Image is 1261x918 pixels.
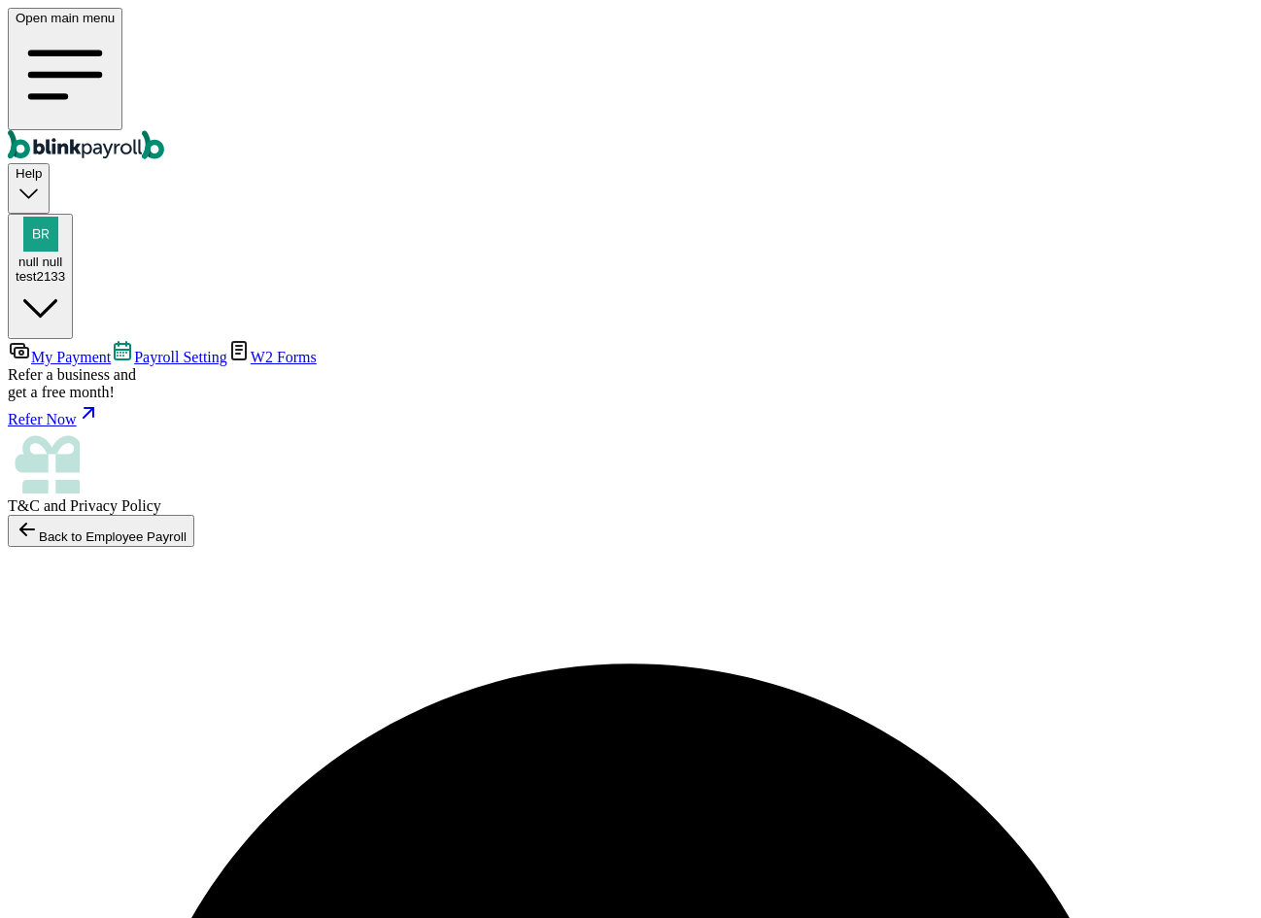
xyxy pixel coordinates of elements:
[39,529,187,544] span: Back to Employee Payroll
[16,166,42,181] span: Help
[8,497,161,514] span: and
[16,11,115,25] span: Open main menu
[8,163,50,213] button: Help
[31,349,111,365] span: My Payment
[111,349,227,365] a: Payroll Setting
[8,339,1253,515] nav: Team Member Portal Sidebar
[8,401,1253,428] a: Refer Now
[227,349,317,365] a: W2 Forms
[8,349,111,365] a: My Payment
[1164,825,1261,918] iframe: Chat Widget
[8,214,73,339] button: null nulltest2133
[134,349,227,365] span: Payroll Setting
[8,366,1253,401] div: Refer a business and get a free month!
[18,255,62,269] span: null null
[8,515,194,547] button: Back to Employee Payroll
[8,8,122,130] button: Open main menu
[70,497,161,514] span: Privacy Policy
[16,269,65,284] div: test2133
[8,497,40,514] span: T&C
[251,349,317,365] span: W2 Forms
[8,8,1253,163] nav: Global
